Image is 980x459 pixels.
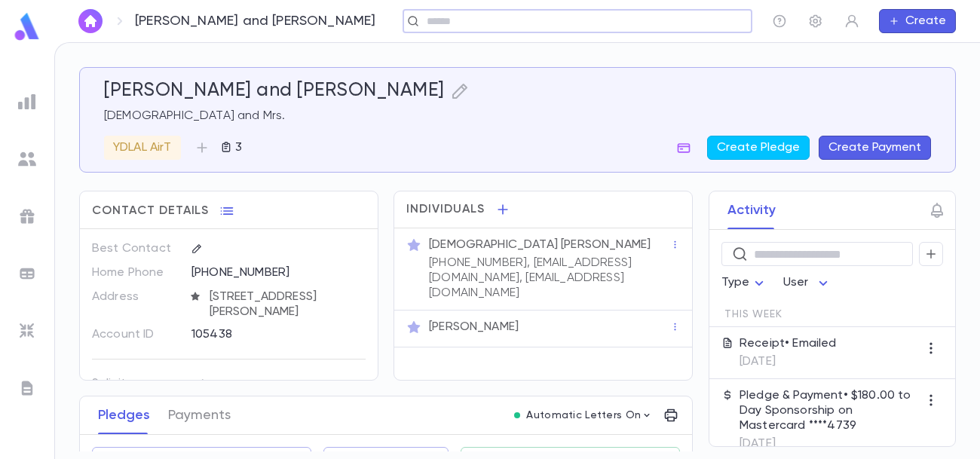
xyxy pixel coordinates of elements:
img: letters_grey.7941b92b52307dd3b8a917253454ce1c.svg [18,379,36,397]
button: Create Pledge [707,136,810,160]
p: [DEMOGRAPHIC_DATA] and Mrs. [104,109,931,124]
p: Address [92,285,179,309]
p: 3 [232,140,242,155]
p: Account ID [92,323,179,347]
button: Activity [727,191,776,229]
div: YDLAL AirT [104,136,181,160]
span: User [783,277,809,289]
img: logo [12,12,42,41]
p: Automatic Letters On [526,409,641,421]
p: YDLAL AirT [113,140,172,155]
button: Create Payment [819,136,931,160]
button: Create [879,9,956,33]
p: Best Contact [92,237,179,261]
p: [DATE] [740,354,837,369]
p: Solicitor [92,372,179,396]
button: Payments [168,396,231,434]
span: Type [721,277,750,289]
p: [PERSON_NAME] [429,320,519,335]
p: Home Phone [92,261,179,285]
button: Pledges [98,396,150,434]
div: [PHONE_NUMBER] [191,261,366,283]
img: home_white.a664292cf8c1dea59945f0da9f25487c.svg [81,15,100,27]
img: reports_grey.c525e4749d1bce6a11f5fe2a8de1b229.svg [18,93,36,111]
span: This Week [724,308,782,320]
p: [DATE] [740,436,919,451]
div: User [783,268,833,298]
img: campaigns_grey.99e729a5f7ee94e3726e6486bddda8f1.svg [18,207,36,225]
p: Pledge & Payment • $180.00 to Day Sponsorship on Mastercard ****4739 [740,388,919,433]
span: [STREET_ADDRESS][PERSON_NAME] [204,289,367,320]
p: [DEMOGRAPHIC_DATA] [PERSON_NAME] [429,237,651,252]
span: Contact Details [92,203,209,219]
p: [PHONE_NUMBER], [EMAIL_ADDRESS][DOMAIN_NAME], [EMAIL_ADDRESS][DOMAIN_NAME] [429,256,670,301]
img: students_grey.60c7aba0da46da39d6d829b817ac14fc.svg [18,150,36,168]
button: Automatic Letters On [508,405,659,426]
p: Receipt • Emailed [740,336,837,351]
span: Individuals [406,202,485,217]
img: imports_grey.530a8a0e642e233f2baf0ef88e8c9fcb.svg [18,322,36,340]
div: Type [721,268,768,298]
button: 3 [214,136,248,160]
h5: [PERSON_NAME] and [PERSON_NAME] [104,80,445,103]
div: 105438 [191,323,332,345]
img: batches_grey.339ca447c9d9533ef1741baa751efc33.svg [18,265,36,283]
p: [PERSON_NAME] and [PERSON_NAME] [135,13,376,29]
